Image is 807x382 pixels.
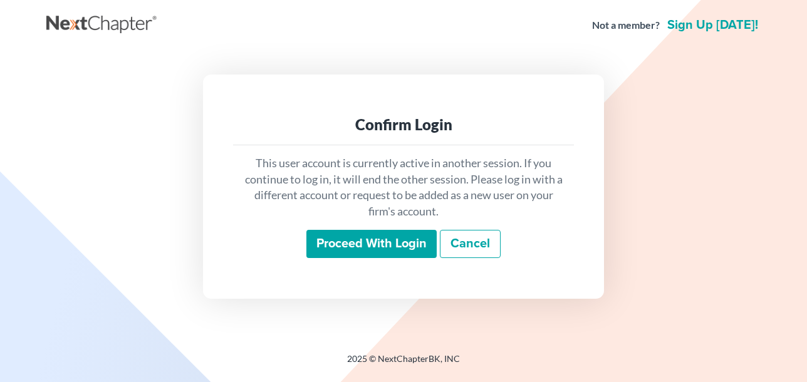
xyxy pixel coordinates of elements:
p: This user account is currently active in another session. If you continue to log in, it will end ... [243,155,564,220]
div: Confirm Login [243,115,564,135]
a: Cancel [440,230,501,259]
strong: Not a member? [592,18,660,33]
a: Sign up [DATE]! [665,19,761,31]
input: Proceed with login [306,230,437,259]
div: 2025 © NextChapterBK, INC [46,353,761,375]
